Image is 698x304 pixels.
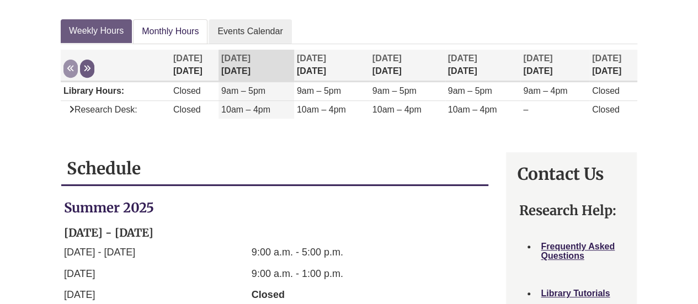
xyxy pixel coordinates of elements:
[221,86,265,95] span: 9am – 5pm
[252,247,343,258] span: 9:00 a.m. - 5:00 p.m.
[67,158,483,179] h1: Schedule
[523,54,552,63] span: [DATE]
[64,289,95,300] span: [DATE]
[64,268,95,279] span: [DATE]
[541,242,615,261] a: Frequently Asked Questions
[541,289,610,298] a: Library Tutorials
[592,54,621,63] span: [DATE]
[372,54,402,63] span: [DATE]
[523,86,567,95] span: 9am – 4pm
[589,50,637,81] th: [DATE]
[372,86,417,95] span: 9am – 5pm
[173,54,203,63] span: [DATE]
[294,50,370,81] th: [DATE]
[517,163,626,184] h1: Contact Us
[173,86,201,95] span: Closed
[64,199,154,216] strong: Summer 2025
[372,105,422,114] span: 10am – 4pm
[445,50,521,81] th: [DATE]
[519,202,616,219] strong: Research Help:
[63,105,137,114] span: Research Desk:
[221,105,270,114] span: 10am – 4pm
[592,105,620,114] span: Closed
[64,247,135,258] span: [DATE] - [DATE]
[297,105,346,114] span: 10am – 4pm
[173,105,201,114] span: Closed
[252,289,285,300] strong: Closed
[297,86,341,95] span: 9am – 5pm
[448,54,477,63] span: [DATE]
[63,60,78,78] button: Previous week
[64,226,153,239] strong: [DATE] - [DATE]
[523,105,528,114] span: –
[448,86,492,95] span: 9am – 5pm
[520,50,589,81] th: [DATE]
[61,82,170,100] td: Library Hours:
[370,50,445,81] th: [DATE]
[170,50,219,81] th: [DATE]
[297,54,326,63] span: [DATE]
[209,19,291,44] a: Events Calendar
[80,60,94,78] button: Next week
[61,19,132,43] a: Weekly Hours
[592,86,620,95] span: Closed
[252,268,343,279] span: 9:00 a.m. - 1:00 p.m.
[219,50,294,81] th: [DATE]
[221,54,251,63] span: [DATE]
[448,105,497,114] span: 10am – 4pm
[61,19,637,135] div: Week at a glance
[133,19,207,44] a: Monthly Hours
